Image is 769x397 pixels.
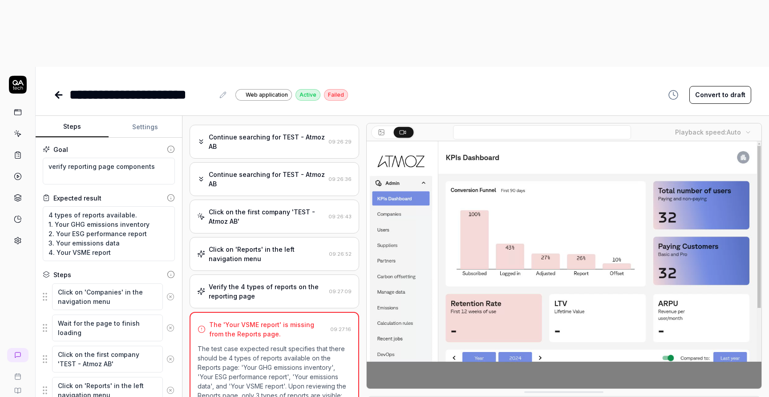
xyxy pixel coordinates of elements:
button: Settings [109,116,182,138]
button: Remove step [163,319,178,337]
a: Book a call with us [4,366,32,380]
div: Verify the 4 types of reports on the reporting page [209,282,325,301]
time: 09:26:43 [328,213,352,220]
div: Click on the first company 'TEST - Atmoz AB' [209,207,325,226]
div: Suggestions [43,314,175,342]
span: Web application [246,91,288,99]
div: Playback speed: [675,127,741,137]
div: The 'Your VSME report' is missing from the Reports page. [209,320,327,339]
button: Steps [36,116,109,138]
a: New conversation [7,348,28,362]
div: Suggestions [43,345,175,373]
button: Remove step [163,288,178,306]
div: Goal [53,145,68,154]
div: Continue searching for TEST - Atmoz AB [209,170,325,188]
div: Suggestions [43,283,175,311]
div: Failed [324,89,348,101]
time: 09:26:29 [328,139,352,145]
time: 09:26:36 [328,176,352,182]
div: Continue searching for TEST - Atmoz AB [209,132,325,151]
time: 09:27:16 [330,326,351,332]
a: Documentation [4,380,32,394]
button: View version history [663,86,684,104]
time: 09:26:52 [329,251,352,257]
time: 09:27:09 [329,288,352,295]
div: Active [295,89,320,101]
div: Steps [53,270,71,279]
a: Web application [235,89,292,101]
div: Click on 'Reports' in the left navigation menu [209,245,325,263]
div: Expected result [53,193,101,203]
button: Remove step [163,350,178,368]
button: Convert to draft [689,86,751,104]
